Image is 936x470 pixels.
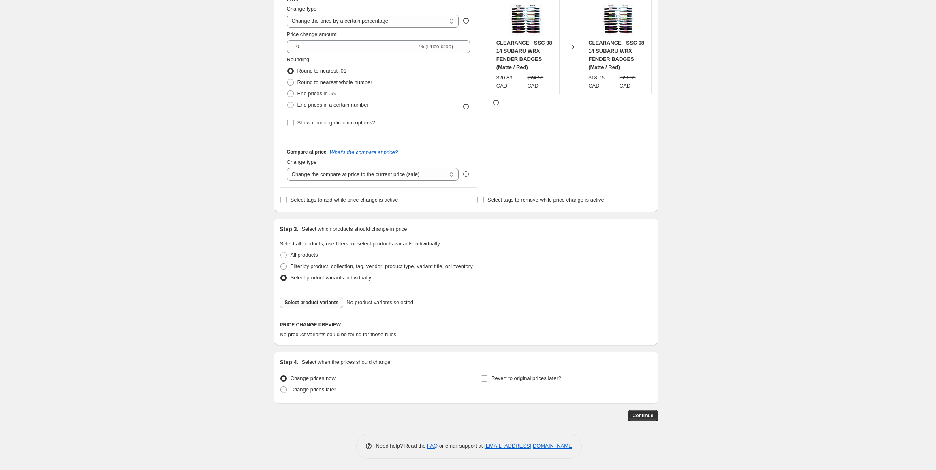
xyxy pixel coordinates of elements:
[280,358,299,366] h2: Step 4.
[287,56,310,62] span: Rounding
[291,275,371,281] span: Select product variants individually
[346,298,413,307] span: No product variants selected
[287,40,418,53] input: -15
[287,149,327,155] h3: Compare at price
[291,386,336,393] span: Change prices later
[297,102,369,108] span: End prices in a certain number
[427,443,438,449] a: FAQ
[280,297,344,308] button: Select product variants
[285,299,339,306] span: Select product variants
[491,375,561,381] span: Revert to original prices later?
[509,4,542,36] img: Polish_20200426_225400094_80x.jpg
[330,149,398,155] button: What's the compare at price?
[588,75,605,89] span: $18.75 CAD
[280,331,398,337] span: No product variants could be found for those rules.
[280,225,299,233] h2: Step 3.
[376,443,427,449] span: Need help? Read the
[297,120,375,126] span: Show rounding direction options?
[496,40,554,70] span: CLEARANCE - SSC 08-14 SUBARU WRX FENDER BADGES (Matte / Red)
[291,197,398,203] span: Select tags to add while price change is active
[620,75,636,89] span: $20.83 CAD
[287,159,317,165] span: Change type
[438,443,484,449] span: or email support at
[297,68,346,74] span: Round to nearest .01
[301,358,390,366] p: Select when the prices should change
[291,263,473,269] span: Filter by product, collection, tag, vendor, product type, variant title, or inventory
[527,75,543,89] span: $24.50 CAD
[602,4,634,36] img: Polish_20200426_225400094_80x.jpg
[287,31,337,37] span: Price change amount
[462,17,470,25] div: help
[496,75,513,89] span: $20.83 CAD
[628,410,658,421] button: Continue
[297,79,372,85] span: Round to nearest whole number
[588,40,646,70] span: CLEARANCE - SSC 08-14 SUBARU WRX FENDER BADGES (Matte / Red)
[301,225,407,233] p: Select which products should change in price
[280,322,652,328] h6: PRICE CHANGE PREVIEW
[633,412,654,419] span: Continue
[487,197,604,203] span: Select tags to remove while price change is active
[291,252,318,258] span: All products
[287,6,317,12] span: Change type
[419,43,453,49] span: % (Price drop)
[462,170,470,178] div: help
[484,443,573,449] a: [EMAIL_ADDRESS][DOMAIN_NAME]
[280,240,440,247] span: Select all products, use filters, or select products variants individually
[291,375,336,381] span: Change prices now
[297,90,337,97] span: End prices in .99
